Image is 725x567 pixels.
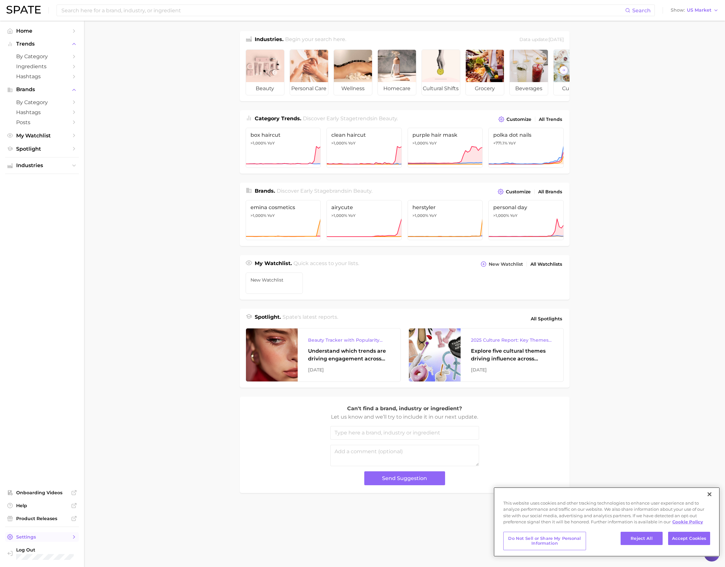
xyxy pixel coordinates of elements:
span: beauty [353,188,371,194]
span: +771.1% [493,141,507,145]
span: New Watchlist [489,262,523,267]
span: YoY [348,213,356,218]
span: Ingredients [16,63,68,70]
span: purple hair mask [412,132,478,138]
a: by Category [5,51,79,61]
span: Posts [16,119,68,125]
span: YoY [510,213,517,218]
button: Scroll Right [560,66,568,74]
span: polka dot nails [493,132,559,138]
span: Hashtags [16,73,68,80]
span: YoY [348,141,356,146]
span: Discover Early Stage trends in . [303,115,398,122]
a: More information about your privacy, opens in a new tab [672,519,703,524]
h1: Industries. [255,36,283,44]
a: clean haircut>1,000% YoY [326,128,402,168]
span: >1,000% [412,141,428,145]
a: by Category [5,97,79,107]
input: Type here a brand, industry or ingredient [330,426,479,440]
span: grocery [466,82,504,95]
span: Customize [506,117,531,122]
span: Home [16,28,68,34]
div: Explore five cultural themes driving influence across beauty, food, and pop culture. [471,347,553,363]
a: All Trends [537,115,564,124]
span: wellness [334,82,372,95]
a: Posts [5,117,79,127]
button: Do Not Sell or Share My Personal Information, Opens the preference center dialog [503,532,586,550]
a: homecare [378,49,416,95]
span: by Category [16,99,68,105]
button: Customize [497,115,533,124]
a: beverages [509,49,548,95]
span: YoY [267,141,275,146]
a: Onboarding Videos [5,488,79,497]
span: Help [16,503,68,508]
a: Product Releases [5,514,79,523]
a: airycute>1,000% YoY [326,200,402,240]
a: cultural shifts [421,49,460,95]
span: US Market [687,8,711,12]
span: All Brands [538,189,562,195]
span: clean haircut [331,132,397,138]
a: personal day>1,000% YoY [488,200,564,240]
button: Close [702,487,717,501]
span: >1,000% [331,141,347,145]
span: My Watchlist [16,133,68,139]
h2: Begin your search here. [285,36,346,44]
a: Hashtags [5,107,79,117]
span: Customize [506,189,531,195]
div: This website uses cookies and other tracking technologies to enhance user experience and to analy... [494,500,720,529]
a: New Watchlist [246,273,303,294]
span: Brands . [255,188,275,194]
span: Category Trends . [255,115,301,122]
div: Cookie banner [494,487,720,557]
span: by Category [16,53,68,59]
span: Industries [16,163,68,168]
span: herstyler [412,204,478,210]
h1: Spotlight. [255,313,281,324]
a: Log out. Currently logged in with e-mail mweisbaum@dotdashmdp.com. [5,545,79,562]
a: herstyler>1,000% YoY [408,200,483,240]
span: beauty [246,82,284,95]
span: cultural shifts [422,82,460,95]
a: purple hair mask>1,000% YoY [408,128,483,168]
img: SPATE [6,6,41,14]
span: YoY [429,213,437,218]
button: Reject All [621,532,663,545]
span: >1,000% [251,141,266,145]
div: 2025 Culture Report: Key Themes That Are Shaping Consumer Demand [471,336,553,344]
button: Accept Cookies [668,532,710,545]
span: YoY [508,141,516,146]
span: Trends [16,41,68,47]
span: All Spotlights [531,315,562,323]
a: All Watchlists [529,260,564,269]
p: Let us know and we’ll try to include it in our next update. [330,413,479,421]
span: beauty [379,115,397,122]
button: New Watchlist [479,260,524,269]
a: box haircut>1,000% YoY [246,128,321,168]
h2: Spate's latest reports. [283,313,338,324]
div: [DATE] [471,366,553,374]
a: Settings [5,532,79,542]
span: Log Out [16,547,90,553]
a: Help [5,501,79,510]
p: Can't find a brand, industry or ingredient? [330,404,479,413]
span: Brands [16,87,68,92]
button: Brands [5,85,79,94]
div: [DATE] [308,366,390,374]
span: emina cosmetics [251,204,316,210]
span: box haircut [251,132,316,138]
div: Data update: [DATE] [519,36,564,44]
span: Onboarding Videos [16,490,68,496]
a: personal care [290,49,328,95]
div: Understand which trends are driving engagement across platforms in the skin, hair, makeup, and fr... [308,347,390,363]
button: Send Suggestion [364,471,445,485]
button: Trends [5,39,79,49]
span: beverages [510,82,548,95]
span: Hashtags [16,109,68,115]
span: Discover Early Stage brands in . [277,188,372,194]
a: beauty [246,49,284,95]
button: Industries [5,161,79,170]
span: Search [632,7,651,14]
span: personal care [290,82,328,95]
